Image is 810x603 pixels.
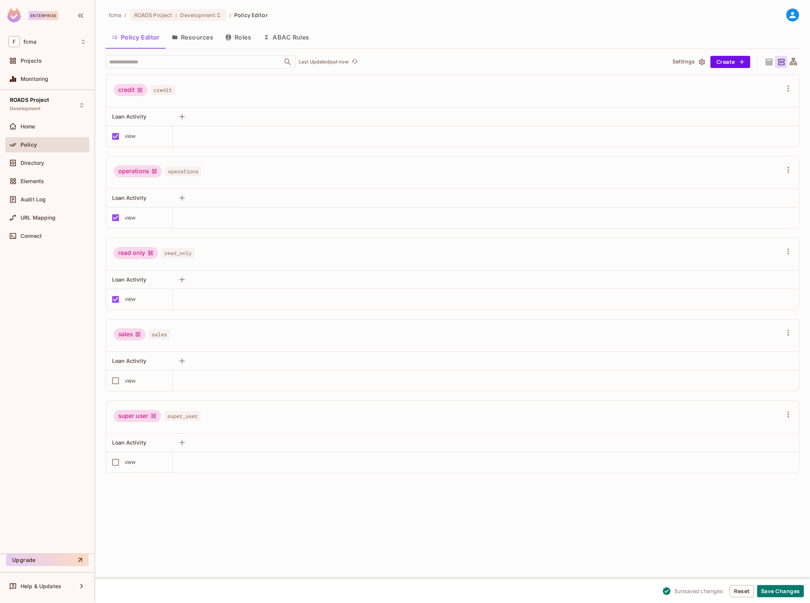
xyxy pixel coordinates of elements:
span: the active workspace [109,11,122,19]
div: view [125,132,136,140]
div: view [125,295,136,303]
span: Loan Activity [112,195,146,201]
div: read only [114,247,158,259]
span: Loan Activity [112,439,146,446]
span: Refresh is not available in edit mode. [349,57,359,66]
div: credit [114,84,147,96]
span: sales [149,329,170,339]
span: Loan Activity [112,276,146,283]
span: 3 unsaved change s [674,587,723,595]
button: Settings [669,56,707,68]
button: Open [282,57,293,67]
span: credit [151,85,175,95]
span: Loan Activity [112,113,146,120]
span: Workspace: fcma [24,39,36,45]
span: Monitoring [21,76,49,82]
span: Directory [21,160,44,166]
span: URL Mapping [21,215,56,221]
button: Reset [730,585,754,597]
span: Help & Updates [21,583,61,589]
span: Development [181,11,216,19]
div: view [125,458,136,466]
span: refresh [352,58,358,66]
span: ROADS Project [134,11,173,19]
div: view [125,214,136,222]
span: Elements [21,178,44,184]
span: Policy [21,142,37,148]
li: / [125,11,127,19]
button: Upgrade [6,554,89,566]
button: Create [710,56,750,68]
li: / [229,11,231,19]
span: Loan Activity [112,358,146,364]
span: : [175,12,178,18]
span: ROADS Project [10,97,49,103]
div: operations [114,165,162,177]
div: view [125,377,136,385]
span: super_user [164,411,201,421]
div: super user [114,410,161,422]
button: Policy Editor [106,28,166,47]
span: Audit Log [21,196,46,203]
button: Roles [219,28,257,47]
button: Resources [166,28,219,47]
img: SReyMgAAAABJRU5ErkJggg== [7,8,21,22]
span: operations [165,166,201,176]
span: Development [10,106,41,112]
span: Policy Editor [234,11,268,19]
button: ABAC Rules [257,28,315,47]
span: Connect [21,233,42,239]
div: Enterprise [29,11,58,20]
button: Save Changes [757,585,804,597]
div: sales [114,328,146,340]
span: F [8,36,20,47]
span: read_only [161,248,195,258]
span: Home [21,123,35,130]
span: Projects [21,58,42,64]
button: refresh [350,57,359,66]
p: Last Updated just now [299,59,349,65]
